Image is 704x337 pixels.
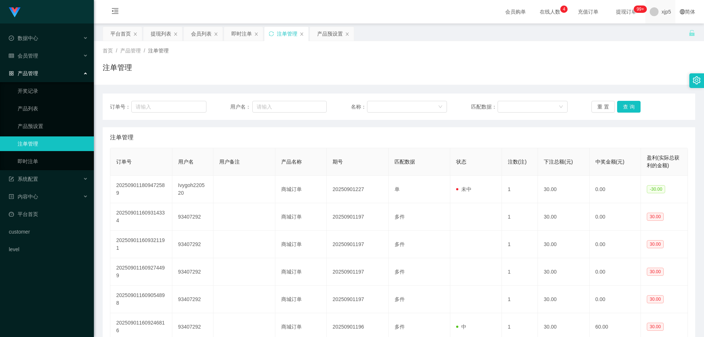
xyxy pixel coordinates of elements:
td: 1 [502,176,538,203]
span: 30.00 [647,323,664,331]
span: 用户名： [230,103,252,111]
span: 名称： [351,103,367,111]
span: 期号 [333,159,343,165]
td: 商城订单 [275,286,327,313]
td: 商城订单 [275,231,327,258]
td: 商城订单 [275,203,327,231]
sup: 246 [634,6,647,13]
span: 注数(注) [508,159,527,165]
td: 30.00 [538,203,589,231]
span: 多件 [395,296,405,302]
span: 未中 [456,186,472,192]
a: 产品列表 [18,101,88,116]
td: 20250901197 [327,203,389,231]
span: 产品管理 [9,70,38,76]
td: 0.00 [590,231,641,258]
span: 匹配数据 [395,159,415,165]
span: 中 [456,324,466,330]
a: 图标: dashboard平台首页 [9,207,88,221]
i: 图标: close [173,32,178,36]
span: -30.00 [647,185,665,193]
i: 图标: check-circle-o [9,36,14,41]
td: 202509011609321191 [110,231,172,258]
p: 4 [563,6,565,13]
button: 查 询 [617,101,641,113]
span: 内容中心 [9,194,38,199]
div: 产品预设置 [317,27,343,41]
td: 202509011609274499 [110,258,172,286]
span: 注单管理 [110,133,133,142]
span: 订单号： [110,103,131,111]
span: 30.00 [647,268,664,276]
span: 下注总额(元) [544,159,573,165]
td: 202509011809472589 [110,176,172,203]
i: 图标: close [214,32,218,36]
input: 请输入 [252,101,327,113]
td: Ivygoh220520 [172,176,213,203]
span: 数据中心 [9,35,38,41]
span: 用户名 [178,159,194,165]
span: 注单管理 [148,48,169,54]
span: 用户备注 [219,159,240,165]
i: 图标: sync [269,31,274,36]
input: 请输入 [131,101,206,113]
img: logo.9652507e.png [9,7,21,18]
span: / [144,48,145,54]
td: 30.00 [538,231,589,258]
span: 产品名称 [281,159,302,165]
i: 图标: table [9,53,14,58]
td: 93407292 [172,258,213,286]
td: 93407292 [172,286,213,313]
td: 1 [502,231,538,258]
span: 单 [395,186,400,192]
span: 多件 [395,324,405,330]
a: 产品预设置 [18,119,88,133]
div: 即时注单 [231,27,252,41]
td: 93407292 [172,203,213,231]
td: 20250901227 [327,176,389,203]
i: 图标: appstore-o [9,71,14,76]
span: 多件 [395,269,405,275]
span: 产品管理 [120,48,141,54]
td: 商城订单 [275,258,327,286]
i: 图标: down [438,105,443,110]
span: 订单号 [116,159,132,165]
i: 图标: menu-fold [103,0,128,24]
td: 0.00 [590,176,641,203]
td: 202509011609314334 [110,203,172,231]
span: 充值订单 [574,9,602,14]
td: 0.00 [590,203,641,231]
button: 重 置 [591,101,615,113]
span: 多件 [395,214,405,220]
a: 注单管理 [18,136,88,151]
sup: 4 [560,6,568,13]
td: 0.00 [590,286,641,313]
div: 会员列表 [191,27,212,41]
td: 商城订单 [275,176,327,203]
span: 状态 [456,159,466,165]
span: 系统配置 [9,176,38,182]
a: level [9,242,88,257]
td: 93407292 [172,231,213,258]
i: 图标: close [345,32,349,36]
div: 平台首页 [110,27,131,41]
span: 在线人数 [536,9,564,14]
td: 20250901197 [327,231,389,258]
h1: 注单管理 [103,62,132,73]
i: 图标: form [9,176,14,182]
a: 即时注单 [18,154,88,169]
span: 多件 [395,241,405,247]
td: 1 [502,286,538,313]
span: 匹配数据： [471,103,498,111]
i: 图标: profile [9,194,14,199]
span: 30.00 [647,295,664,303]
i: 图标: global [680,9,685,14]
a: customer [9,224,88,239]
span: 30.00 [647,213,664,221]
i: 图标: close [300,32,304,36]
div: 注单管理 [277,27,297,41]
td: 30.00 [538,176,589,203]
span: 30.00 [647,240,664,248]
a: 开奖记录 [18,84,88,98]
td: 0.00 [590,258,641,286]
